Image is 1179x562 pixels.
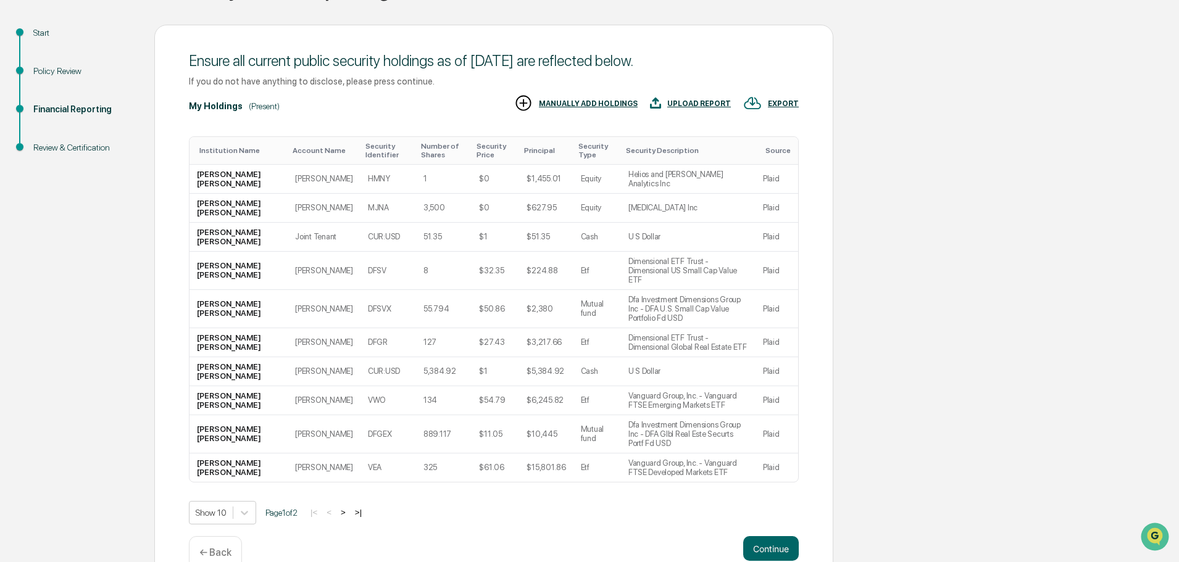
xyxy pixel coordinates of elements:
[621,357,756,386] td: U S Dollar
[573,328,621,357] td: Etf
[416,453,472,482] td: 325
[621,328,756,357] td: Dimensional ETF Trust - Dimensional Global Real Estate ETF
[337,507,349,518] button: >
[524,146,568,155] div: Toggle SortBy
[190,357,288,386] td: [PERSON_NAME] [PERSON_NAME]
[33,27,135,39] div: Start
[210,98,225,113] button: Start new chat
[288,165,360,194] td: [PERSON_NAME]
[472,252,519,290] td: $32.35
[360,165,416,194] td: HMNY
[12,94,35,117] img: 1746055101610-c473b297-6a78-478c-a979-82029cc54cd1
[667,99,731,108] div: UPLOAD REPORT
[307,507,321,518] button: |<
[1139,521,1173,555] iframe: Open customer support
[360,252,416,290] td: DFSV
[87,209,149,218] a: Powered byPylon
[519,415,573,453] td: $10,445
[7,174,83,196] a: 🔎Data Lookup
[12,157,22,167] div: 🖐️
[293,146,356,155] div: Toggle SortBy
[756,328,798,357] td: Plaid
[360,223,416,252] td: CUR:USD
[360,386,416,415] td: VWO
[519,223,573,252] td: $51.35
[90,157,99,167] div: 🗄️
[190,290,288,328] td: [PERSON_NAME] [PERSON_NAME]
[626,146,751,155] div: Toggle SortBy
[416,290,472,328] td: 55.794
[573,386,621,415] td: Etf
[573,252,621,290] td: Etf
[416,415,472,453] td: 889.117
[33,103,135,116] div: Financial Reporting
[650,94,661,112] img: UPLOAD REPORT
[756,386,798,415] td: Plaid
[743,536,799,561] button: Continue
[288,194,360,223] td: [PERSON_NAME]
[42,107,156,117] div: We're available if you need us!
[756,194,798,223] td: Plaid
[621,290,756,328] td: Dfa Investment Dimensions Group Inc - DFA U.S. Small Cap Value Portfolio Fd USD
[199,547,231,558] p: ← Back
[756,223,798,252] td: Plaid
[421,142,467,159] div: Toggle SortBy
[756,453,798,482] td: Plaid
[190,453,288,482] td: [PERSON_NAME] [PERSON_NAME]
[190,252,288,290] td: [PERSON_NAME] [PERSON_NAME]
[12,180,22,190] div: 🔎
[573,290,621,328] td: Mutual fund
[42,94,202,107] div: Start new chat
[578,142,616,159] div: Toggle SortBy
[573,165,621,194] td: Equity
[519,290,573,328] td: $2,380
[519,165,573,194] td: $1,455.01
[288,328,360,357] td: [PERSON_NAME]
[621,386,756,415] td: Vanguard Group, Inc. - Vanguard FTSE Emerging Markets ETF
[519,194,573,223] td: $627.95
[190,328,288,357] td: [PERSON_NAME] [PERSON_NAME]
[573,357,621,386] td: Cash
[288,252,360,290] td: [PERSON_NAME]
[199,146,283,155] div: Toggle SortBy
[365,142,411,159] div: Toggle SortBy
[360,357,416,386] td: CUR:USD
[416,252,472,290] td: 8
[190,386,288,415] td: [PERSON_NAME] [PERSON_NAME]
[360,194,416,223] td: MJNA
[621,453,756,482] td: Vanguard Group, Inc. - Vanguard FTSE Developed Markets ETF
[102,155,153,168] span: Attestations
[190,165,288,194] td: [PERSON_NAME] [PERSON_NAME]
[621,415,756,453] td: Dfa Investment Dimensions Group Inc - DFA Glbl Real Este Securts Portf Fd USD
[190,194,288,223] td: [PERSON_NAME] [PERSON_NAME]
[472,357,519,386] td: $1
[416,357,472,386] td: 5,384.92
[768,99,799,108] div: EXPORT
[288,357,360,386] td: [PERSON_NAME]
[573,223,621,252] td: Cash
[323,507,335,518] button: <
[519,386,573,415] td: $6,245.82
[416,328,472,357] td: 127
[288,453,360,482] td: [PERSON_NAME]
[539,99,638,108] div: MANUALLY ADD HOLDINGS
[288,386,360,415] td: [PERSON_NAME]
[477,142,514,159] div: Toggle SortBy
[472,415,519,453] td: $11.05
[472,290,519,328] td: $50.86
[288,290,360,328] td: [PERSON_NAME]
[472,194,519,223] td: $0
[756,290,798,328] td: Plaid
[189,52,799,70] div: Ensure all current public security holdings as of [DATE] are reflected below.
[351,507,365,518] button: >|
[416,165,472,194] td: 1
[472,165,519,194] td: $0
[472,386,519,415] td: $54.79
[621,165,756,194] td: Helios and [PERSON_NAME] Analytics Inc
[416,386,472,415] td: 134
[7,151,85,173] a: 🖐️Preclearance
[189,101,243,111] div: My Holdings
[743,94,762,112] img: EXPORT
